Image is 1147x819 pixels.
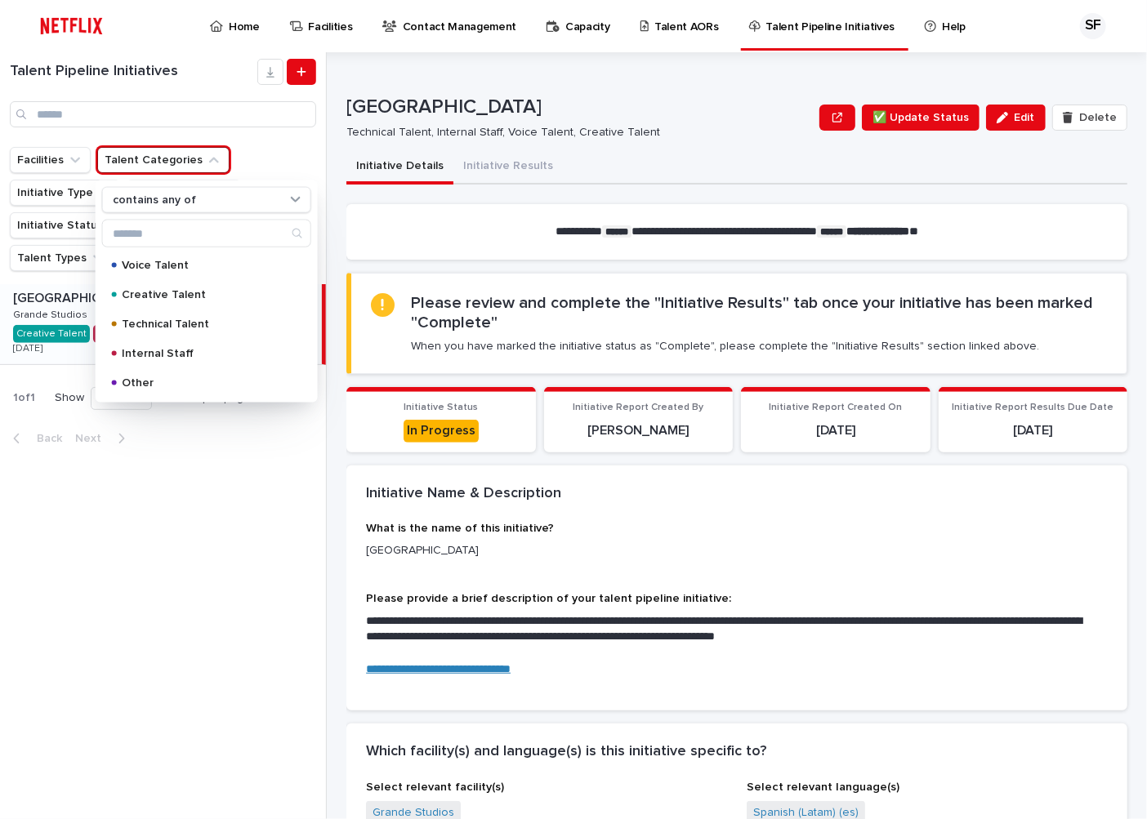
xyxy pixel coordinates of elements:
button: Initiative Type [10,180,120,206]
p: Voice Talent [122,260,285,271]
div: SF [1080,13,1106,39]
div: In Progress [404,420,479,442]
div: 10 [91,389,131,407]
p: Technical Talent, Internal Staff, Voice Talent, Creative Talent [346,126,806,140]
span: Select relevant language(s) [747,781,899,793]
div: Internal Staff [93,325,158,343]
p: [DATE] [13,343,42,354]
button: Talent Categories [97,147,230,173]
span: Initiative Status [404,403,478,412]
span: Next [75,433,111,444]
span: Initiative Report Created By [573,403,703,412]
p: Technical Talent [122,318,285,330]
button: Talent Types [10,245,114,271]
button: Initiative Status [10,212,130,238]
div: Search [102,220,311,247]
input: Search [10,101,316,127]
p: [GEOGRAPHIC_DATA] [346,96,813,119]
p: [DATE] [948,423,1118,438]
span: Initiative Report Results Due Date [952,403,1114,412]
p: [GEOGRAPHIC_DATA] [13,287,147,306]
input: Search [103,220,310,247]
img: ifQbXi3ZQGMSEF7WDB7W [33,10,110,42]
span: Delete [1079,112,1117,123]
button: Facilities [10,147,91,173]
p: Show [55,391,84,405]
button: Initiative Details [346,150,453,185]
button: Initiative Results [453,150,563,185]
p: [GEOGRAPHIC_DATA] [366,542,1108,559]
span: ✅ Update Status [873,109,969,126]
button: Delete [1052,105,1127,131]
button: Next [69,431,138,446]
p: [DATE] [751,423,921,438]
p: When you have marked the initiative status as "Complete", please complete the "Initiative Results... [411,339,1039,354]
p: Internal Staff [122,348,285,359]
p: Other [122,377,285,389]
span: What is the name of this initiative? [366,523,554,534]
button: ✅ Update Status [862,105,980,131]
h2: Which facility(s) and language(s) is this initiative specific to? [366,743,766,761]
div: Creative Talent [13,325,90,343]
span: Initiative Report Created On [769,403,902,412]
p: Creative Talent [122,289,285,300]
span: Edit [1015,112,1035,123]
button: Edit [986,105,1046,131]
span: Please provide a brief description of your talent pipeline initiative: [366,593,731,604]
span: Back [27,433,62,444]
h1: Talent Pipeline Initiatives [10,63,257,81]
span: Select relevant facility(s) [366,781,504,793]
p: Grande Studios [13,306,91,321]
h2: Initiative Name & Description [366,485,561,503]
p: contains any of [113,193,196,207]
p: [PERSON_NAME] [554,423,724,438]
h2: Please review and complete the "Initiative Results" tab once your initiative has been marked "Com... [411,293,1107,332]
